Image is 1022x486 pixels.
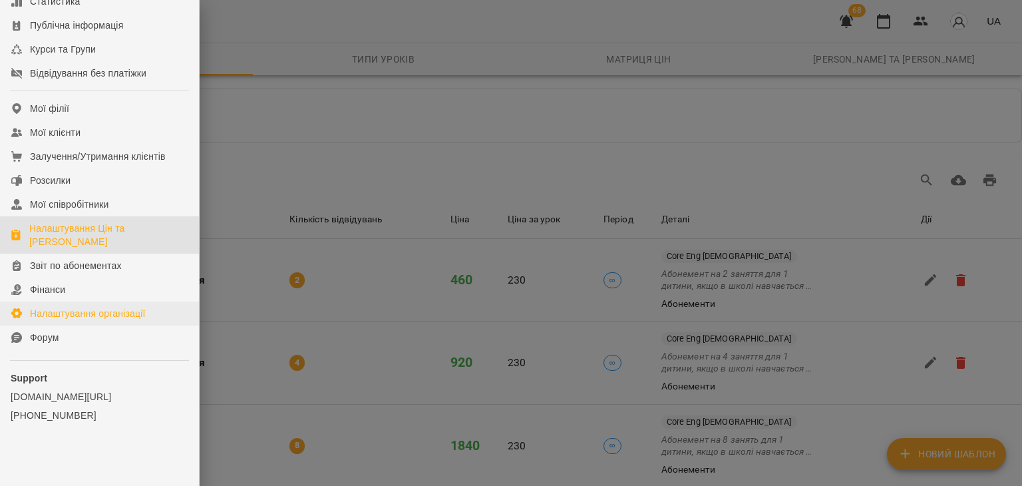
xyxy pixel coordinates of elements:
div: Мої філії [30,102,69,115]
div: Мої співробітники [30,198,109,211]
div: Налаштування Цін та [PERSON_NAME] [29,222,188,248]
a: [DOMAIN_NAME][URL] [11,390,188,403]
div: Розсилки [30,174,71,187]
div: Форум [30,331,59,344]
div: Звіт по абонементах [30,259,122,272]
div: Відвідування без платіжки [30,67,146,80]
div: Мої клієнти [30,126,81,139]
div: Фінанси [30,283,65,296]
div: Публічна інформація [30,19,123,32]
a: [PHONE_NUMBER] [11,409,188,422]
div: Курси та Групи [30,43,96,56]
div: Залучення/Утримання клієнтів [30,150,166,163]
p: Support [11,371,188,385]
div: Налаштування організації [30,307,146,320]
